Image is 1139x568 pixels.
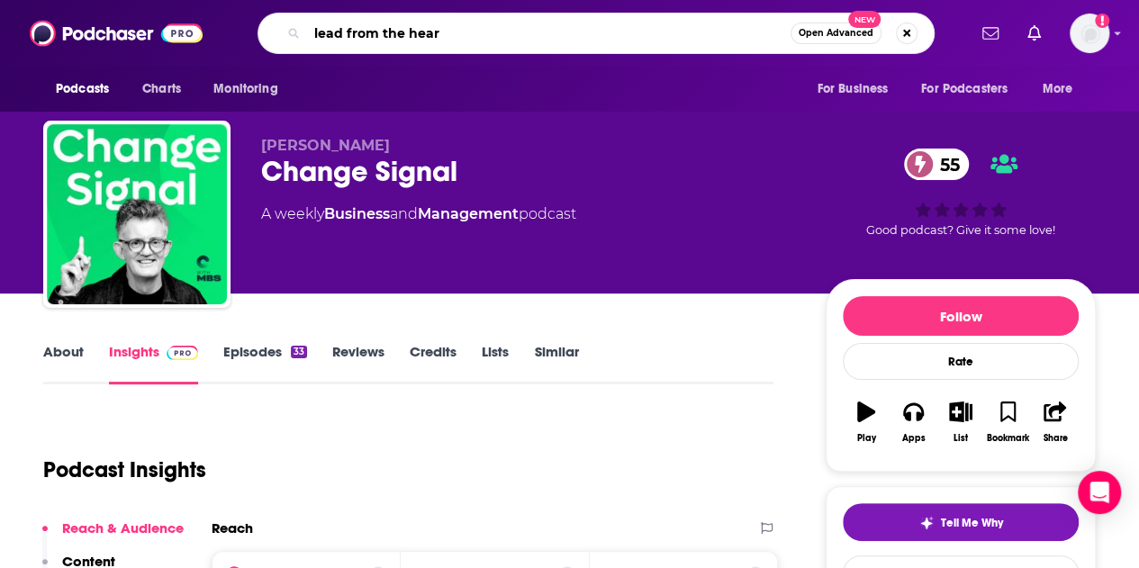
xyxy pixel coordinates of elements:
button: open menu [1030,72,1096,106]
img: Change Signal [47,124,227,304]
button: open menu [201,72,301,106]
span: Podcasts [56,77,109,102]
img: Podchaser Pro [167,346,198,360]
span: and [390,205,418,222]
a: InsightsPodchaser Pro [109,343,198,384]
button: tell me why sparkleTell Me Why [843,503,1079,541]
a: Charts [131,72,192,106]
a: Similar [534,343,578,384]
span: Charts [142,77,181,102]
button: Reach & Audience [42,519,184,553]
button: Bookmark [984,390,1031,455]
span: Tell Me Why [941,516,1003,530]
span: Logged in as megcassidy [1070,14,1109,53]
div: Open Intercom Messenger [1078,471,1121,514]
button: List [937,390,984,455]
input: Search podcasts, credits, & more... [307,19,791,48]
a: Management [418,205,519,222]
img: tell me why sparkle [919,516,934,530]
span: Monitoring [213,77,277,102]
button: open menu [43,72,132,106]
span: New [848,11,881,28]
a: About [43,343,84,384]
a: Show notifications dropdown [1020,18,1048,49]
span: [PERSON_NAME] [261,137,390,154]
div: Rate [843,343,1079,380]
span: 55 [922,149,969,180]
span: Open Advanced [799,29,873,38]
button: Share [1032,390,1079,455]
a: Business [324,205,390,222]
div: 33 [291,346,307,358]
span: Good podcast? Give it some love! [866,223,1055,237]
span: For Podcasters [921,77,1008,102]
p: Reach & Audience [62,519,184,536]
img: Podchaser - Follow, Share and Rate Podcasts [30,16,203,50]
a: Show notifications dropdown [975,18,1006,49]
div: 55Good podcast? Give it some love! [826,137,1096,248]
div: Share [1043,433,1067,444]
h2: Reach [212,519,253,536]
button: Show profile menu [1070,14,1109,53]
button: Apps [890,390,936,455]
h1: Podcast Insights [43,456,206,483]
span: More [1043,77,1073,102]
a: Lists [482,343,509,384]
a: Reviews [332,343,384,384]
div: A weekly podcast [261,203,576,225]
img: User Profile [1070,14,1109,53]
a: 55 [904,149,969,180]
div: Bookmark [987,433,1029,444]
button: Open AdvancedNew [791,23,881,44]
div: Search podcasts, credits, & more... [258,13,935,54]
div: Apps [902,433,926,444]
button: open menu [804,72,910,106]
div: Play [857,433,876,444]
a: Episodes33 [223,343,307,384]
a: Credits [410,343,457,384]
button: Follow [843,296,1079,336]
button: Play [843,390,890,455]
div: List [954,433,968,444]
svg: Add a profile image [1095,14,1109,28]
button: open menu [909,72,1034,106]
span: For Business [817,77,888,102]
